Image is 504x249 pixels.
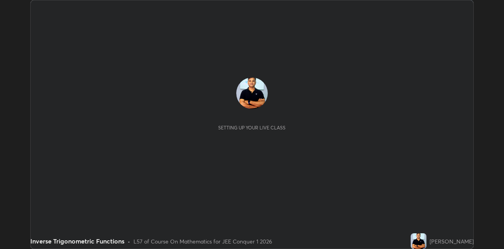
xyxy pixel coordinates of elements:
div: Inverse Trigonometric Functions [30,236,124,246]
div: Setting up your live class [218,125,285,131]
div: L57 of Course On Mathematics for JEE Conquer 1 2026 [133,237,272,245]
img: 1e38c583a5a84d2d90cd8c4fa013e499.jpg [236,77,268,109]
img: 1e38c583a5a84d2d90cd8c4fa013e499.jpg [411,233,426,249]
div: [PERSON_NAME] [430,237,474,245]
div: • [128,237,130,245]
